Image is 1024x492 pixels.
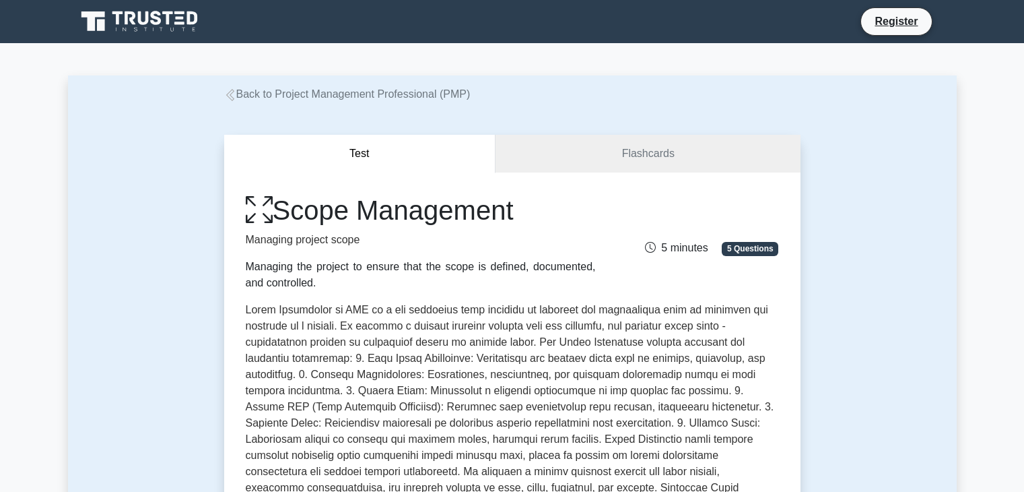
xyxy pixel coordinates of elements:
div: Managing the project to ensure that the scope is defined, documented, and controlled. [246,259,596,291]
a: Flashcards [496,135,800,173]
span: 5 Questions [722,242,778,255]
button: Test [224,135,496,173]
span: 5 minutes [645,242,708,253]
h1: Scope Management [246,194,596,226]
a: Back to Project Management Professional (PMP) [224,88,471,100]
p: Managing project scope [246,232,596,248]
a: Register [866,13,926,30]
